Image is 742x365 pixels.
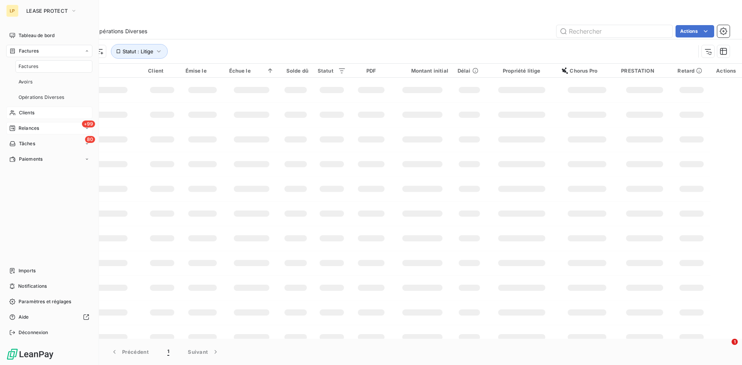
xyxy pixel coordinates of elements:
div: Échue le [229,68,274,74]
iframe: Intercom live chat [716,339,734,357]
span: LEASE PROTECT [26,8,68,14]
span: Factures [19,63,38,70]
div: LP [6,5,19,17]
div: Délai [458,68,481,74]
button: Actions [676,25,714,37]
span: Factures [19,48,39,54]
span: 80 [85,136,95,143]
span: +99 [82,121,95,127]
div: Statut [318,68,346,74]
button: Statut : Litige [111,44,168,59]
div: Propriété litige [490,68,553,74]
span: Tableau de bord [19,32,54,39]
div: PDF [355,68,387,74]
div: Émise le [185,68,220,74]
div: Solde dû [283,68,308,74]
button: Suivant [179,344,229,360]
div: Client [148,68,176,74]
span: 1 [732,339,738,345]
span: Statut : Litige [123,48,153,54]
div: Actions [715,68,737,74]
button: 1 [158,344,179,360]
span: Avoirs [19,78,32,85]
a: Aide [6,311,92,323]
div: Montant initial [397,68,448,74]
span: Clients [19,109,34,116]
span: Déconnexion [19,329,48,336]
div: Retard [677,68,705,74]
span: Relances [19,125,39,132]
div: Chorus Pro [562,68,612,74]
span: Aide [19,314,29,321]
span: Imports [19,267,36,274]
img: Logo LeanPay [6,348,54,360]
span: Opérations Diverses [95,27,147,35]
span: 1 [167,348,169,356]
span: Notifications [18,283,47,290]
div: PRESTATION [621,68,668,74]
button: Précédent [101,344,158,360]
span: Tâches [19,140,35,147]
span: Opérations Diverses [19,94,64,101]
span: Paramètres et réglages [19,298,71,305]
input: Rechercher [556,25,672,37]
span: Paiements [19,156,43,163]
